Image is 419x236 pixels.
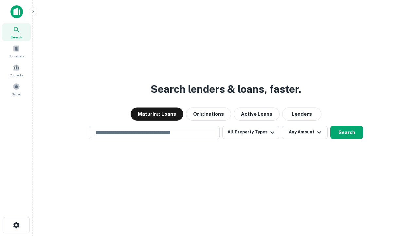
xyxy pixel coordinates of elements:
[131,108,183,121] button: Maturing Loans
[151,81,301,97] h3: Search lenders & loans, faster.
[12,91,21,97] span: Saved
[282,126,328,139] button: Any Amount
[2,61,31,79] a: Contacts
[10,5,23,18] img: capitalize-icon.png
[234,108,280,121] button: Active Loans
[10,72,23,78] span: Contacts
[2,23,31,41] a: Search
[186,108,231,121] button: Originations
[282,108,321,121] button: Lenders
[330,126,363,139] button: Search
[2,80,31,98] a: Saved
[222,126,279,139] button: All Property Types
[10,34,22,40] span: Search
[386,184,419,215] iframe: Chat Widget
[2,42,31,60] a: Borrowers
[9,53,24,59] span: Borrowers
